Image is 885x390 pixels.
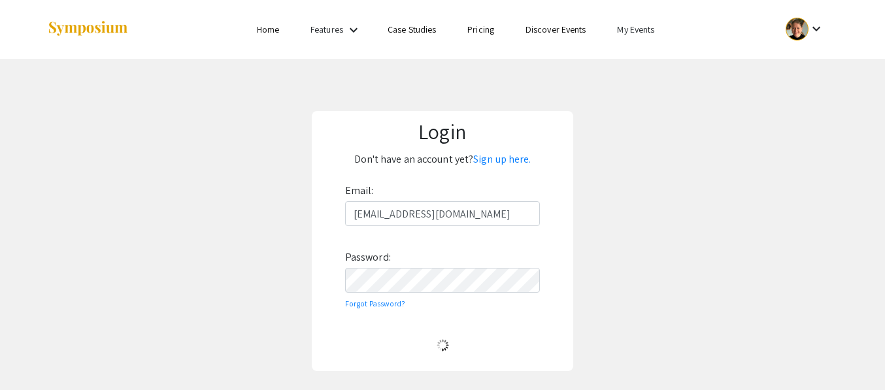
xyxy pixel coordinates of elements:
iframe: Chat [10,331,56,380]
a: Pricing [467,24,494,35]
label: Password: [345,247,391,268]
p: Don't have an account yet? [321,149,565,170]
a: My Events [617,24,654,35]
a: Case Studies [388,24,436,35]
img: Loading [431,334,454,357]
mat-icon: Expand account dropdown [809,21,824,37]
label: Email: [345,180,374,201]
button: Expand account dropdown [772,14,838,44]
h1: Login [321,119,565,144]
a: Forgot Password? [345,299,406,308]
a: Features [310,24,343,35]
a: Discover Events [526,24,586,35]
img: Symposium by ForagerOne [47,20,129,38]
a: Sign up here. [473,152,531,166]
a: Home [257,24,279,35]
mat-icon: Expand Features list [346,22,361,38]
